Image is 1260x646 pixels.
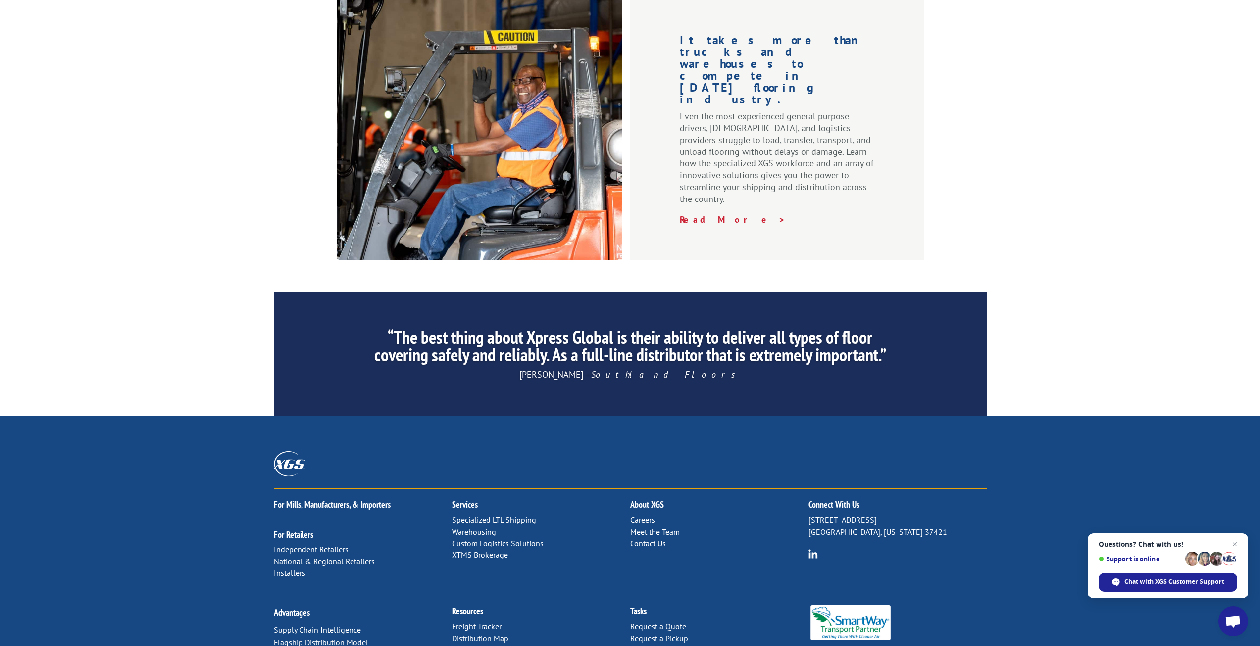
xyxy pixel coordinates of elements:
img: XGS_Logos_ALL_2024_All_White [274,451,305,476]
a: Freight Tracker [452,621,502,631]
a: Contact Us [630,538,666,548]
a: Read More > [680,214,786,225]
a: Distribution Map [452,633,508,643]
a: Advantages [274,607,310,618]
a: Meet the Team [630,527,680,537]
em: Southland Floors [591,369,741,380]
a: Supply Chain Intelligence [274,625,361,635]
a: Resources [452,605,483,617]
span: Chat with XGS Customer Support [1124,577,1224,586]
p: Even the most experienced general purpose drivers, [DEMOGRAPHIC_DATA], and logistics providers st... [680,110,874,213]
h1: It takes more than trucks and warehouses to compete in [DATE] flooring industry. [680,34,874,110]
h2: Tasks [630,607,808,621]
a: Independent Retailers [274,545,349,554]
a: Specialized LTL Shipping [452,515,536,525]
p: [STREET_ADDRESS] [GEOGRAPHIC_DATA], [US_STATE] 37421 [808,514,987,538]
a: Warehousing [452,527,496,537]
a: For Retailers [274,529,313,540]
img: group-6 [808,549,818,559]
a: Careers [630,515,655,525]
a: Custom Logistics Solutions [452,538,544,548]
a: For Mills, Manufacturers, & Importers [274,499,391,510]
span: Support is online [1099,555,1182,563]
span: Chat with XGS Customer Support [1099,573,1237,592]
a: Open chat [1218,606,1248,636]
h2: Connect With Us [808,500,987,514]
img: Smartway_Logo [808,605,893,640]
a: Request a Quote [630,621,686,631]
a: Request a Pickup [630,633,688,643]
a: National & Regional Retailers [274,556,375,566]
a: XTMS Brokerage [452,550,508,560]
h2: “The best thing about Xpress Global is their ability to deliver all types of floor covering safel... [366,328,893,369]
span: [PERSON_NAME] – [519,369,741,380]
a: About XGS [630,499,664,510]
a: Services [452,499,478,510]
span: Questions? Chat with us! [1099,540,1237,548]
a: Installers [274,568,305,578]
